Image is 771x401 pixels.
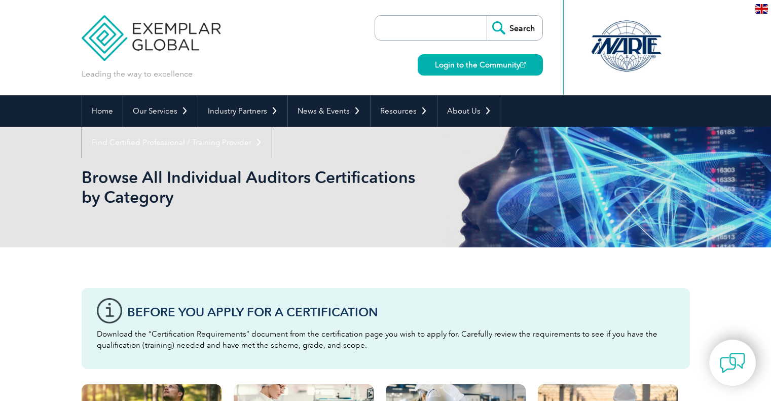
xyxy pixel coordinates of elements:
a: Industry Partners [198,95,287,127]
a: Home [82,95,123,127]
a: Login to the Community [418,54,543,76]
img: en [755,4,768,14]
p: Download the “Certification Requirements” document from the certification page you wish to apply ... [97,329,675,351]
a: News & Events [288,95,370,127]
a: Find Certified Professional / Training Provider [82,127,272,158]
img: contact-chat.png [720,350,745,376]
a: Our Services [123,95,198,127]
a: Resources [371,95,437,127]
p: Leading the way to excellence [82,68,193,80]
a: About Us [437,95,501,127]
h3: Before You Apply For a Certification [127,306,675,318]
input: Search [487,16,542,40]
h1: Browse All Individual Auditors Certifications by Category [82,167,471,207]
img: open_square.png [520,62,526,67]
